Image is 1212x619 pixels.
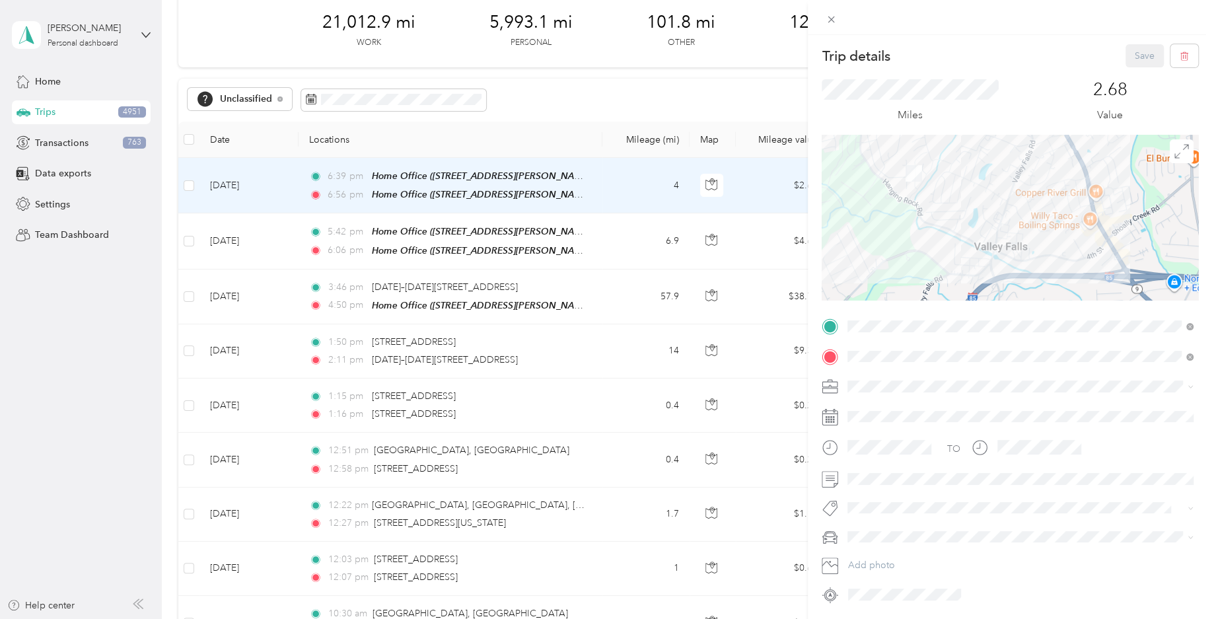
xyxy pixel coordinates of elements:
p: Trip details [822,47,890,65]
iframe: Everlance-gr Chat Button Frame [1138,545,1212,619]
p: Miles [898,107,923,124]
p: 2.68 [1092,79,1127,100]
div: TO [947,442,960,456]
button: Add photo [843,556,1198,575]
p: Value [1097,107,1123,124]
